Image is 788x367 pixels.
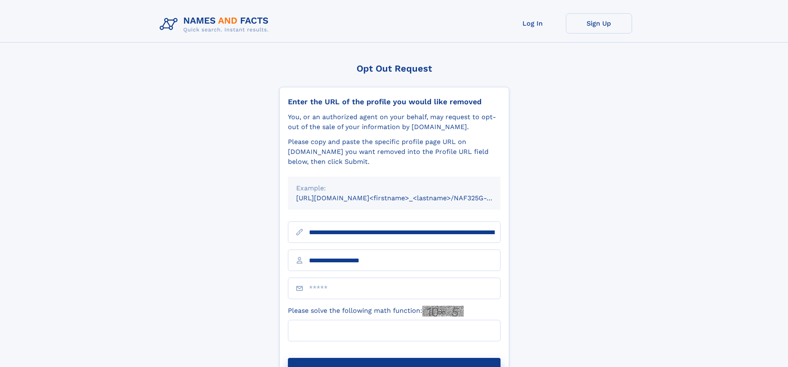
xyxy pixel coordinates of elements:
[500,13,566,34] a: Log In
[288,112,501,132] div: You, or an authorized agent on your behalf, may request to opt-out of the sale of your informatio...
[279,63,509,74] div: Opt Out Request
[288,306,464,317] label: Please solve the following math function:
[296,183,492,193] div: Example:
[288,137,501,167] div: Please copy and paste the specific profile page URL on [DOMAIN_NAME] you want removed into the Pr...
[288,97,501,106] div: Enter the URL of the profile you would like removed
[566,13,632,34] a: Sign Up
[156,13,275,36] img: Logo Names and Facts
[296,194,516,202] small: [URL][DOMAIN_NAME]<firstname>_<lastname>/NAF325G-xxxxxxxx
